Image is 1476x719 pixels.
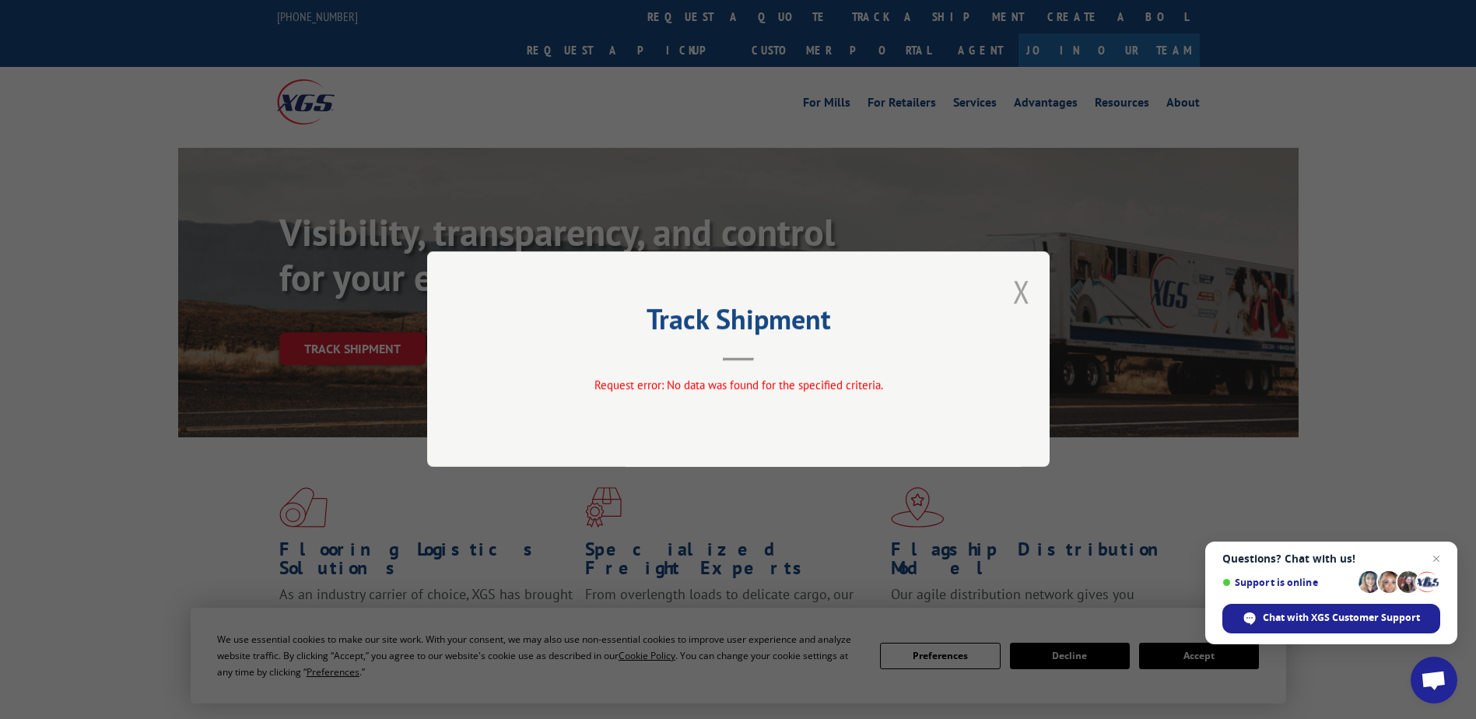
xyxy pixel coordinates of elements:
[1263,611,1420,625] span: Chat with XGS Customer Support
[1222,552,1440,565] span: Questions? Chat with us!
[1013,271,1030,312] button: Close modal
[594,378,882,393] span: Request error: No data was found for the specified criteria.
[1222,577,1353,588] span: Support is online
[1222,604,1440,633] div: Chat with XGS Customer Support
[1411,657,1457,703] div: Open chat
[1427,549,1446,568] span: Close chat
[505,308,972,338] h2: Track Shipment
